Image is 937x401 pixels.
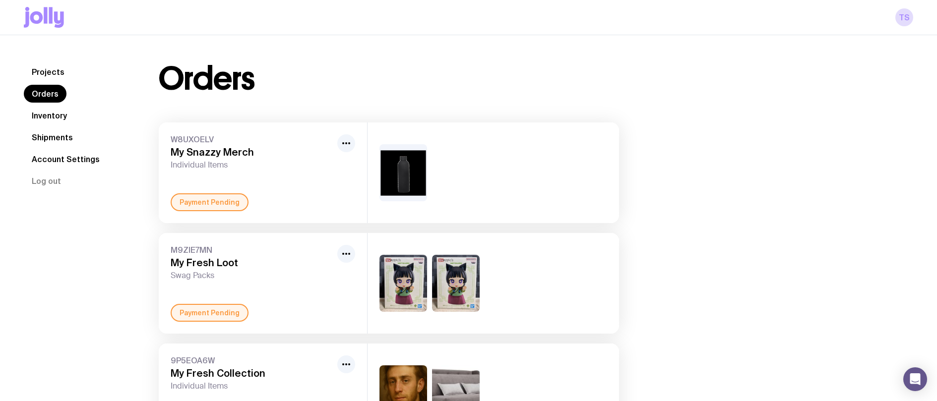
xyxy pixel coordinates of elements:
[895,8,913,26] a: TS
[171,160,333,170] span: Individual Items
[171,193,249,211] div: Payment Pending
[171,146,333,158] h3: My Snazzy Merch
[24,172,69,190] button: Log out
[171,367,333,379] h3: My Fresh Collection
[24,128,81,146] a: Shipments
[24,85,66,103] a: Orders
[24,107,75,124] a: Inventory
[171,381,333,391] span: Individual Items
[171,271,333,281] span: Swag Packs
[171,355,333,365] span: 9P5EOA6W
[159,63,254,95] h1: Orders
[171,257,333,269] h3: My Fresh Loot
[903,367,927,391] div: Open Intercom Messenger
[171,245,333,255] span: M9ZIE7MN
[24,63,72,81] a: Projects
[171,134,333,144] span: W8UXOELV
[24,150,108,168] a: Account Settings
[171,304,249,322] div: Payment Pending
